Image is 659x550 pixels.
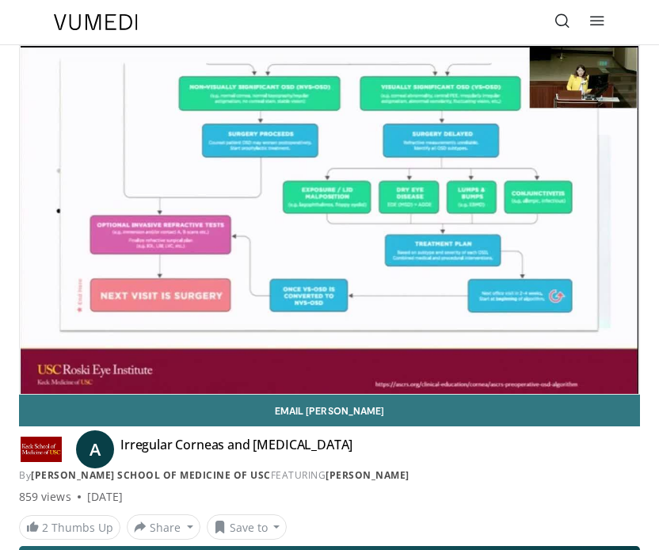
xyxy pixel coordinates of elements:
[19,395,640,426] a: Email [PERSON_NAME]
[19,515,120,540] a: 2 Thumbs Up
[19,437,63,462] img: Keck School of Medicine of USC
[54,14,138,30] img: VuMedi Logo
[76,430,114,468] a: A
[19,489,71,505] span: 859 views
[87,489,123,505] div: [DATE]
[127,514,200,540] button: Share
[19,468,640,483] div: By FEATURING
[31,468,271,482] a: [PERSON_NAME] School of Medicine of USC
[42,520,48,535] span: 2
[120,437,352,462] h4: Irregular Corneas and [MEDICAL_DATA]
[20,46,639,394] video-js: Video Player
[326,468,409,482] a: [PERSON_NAME]
[207,514,288,540] button: Save to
